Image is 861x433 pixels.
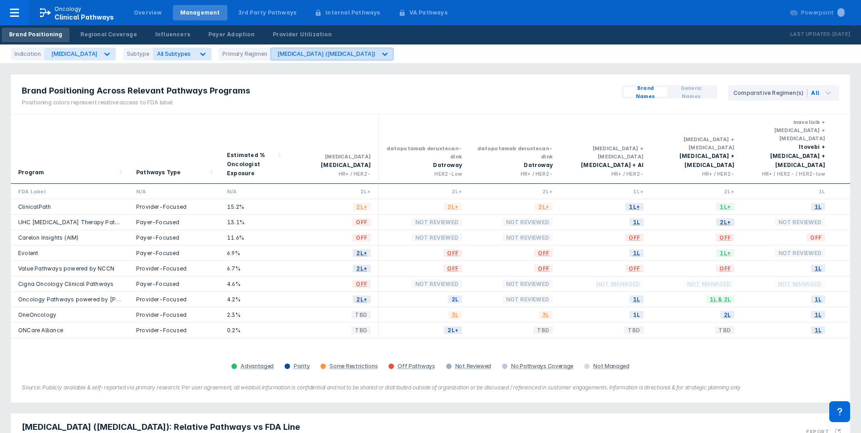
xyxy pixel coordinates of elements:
[386,161,462,170] div: Datroway
[593,279,644,289] span: Not Managed
[774,279,825,289] span: Not Managed
[749,118,825,143] div: inavolisib + [MEDICAL_DATA] + [MEDICAL_DATA]
[273,30,332,39] div: Provider Utilization
[502,217,553,227] span: Not Reviewed
[136,203,212,211] div: Provider-Focused
[502,294,553,305] span: Not Reviewed
[295,170,371,178] div: HR+ / HER2-
[412,279,462,289] span: Not Reviewed
[749,143,825,170] div: Itovebi + [MEDICAL_DATA] + [MEDICAL_DATA]
[412,217,462,227] span: Not Reviewed
[227,311,280,319] div: 2.3%
[398,363,435,370] div: Off Pathways
[790,30,832,39] p: Last Updated:
[227,295,280,303] div: 4.2%
[238,9,297,17] div: 3rd Party Pathways
[18,265,114,272] a: Value Pathways powered by NCCN
[567,170,644,178] div: HR+ / HER2-
[502,232,553,243] span: Not Reviewed
[227,234,280,241] div: 11.6%
[749,187,825,195] div: 1L
[409,9,448,17] div: VA Pathways
[2,28,69,42] a: Brand Positioning
[477,144,553,161] div: datopotamab deruxtecan-dlnk
[155,30,190,39] div: Influencers
[352,217,371,227] span: OFF
[18,203,51,210] a: ClinicalPath
[127,5,169,20] a: Overview
[136,187,212,195] div: N/A
[535,202,553,212] span: 2L+
[386,170,462,178] div: HER2-Low
[716,202,734,212] span: 1L+
[148,28,197,42] a: Influencers
[832,30,850,39] p: [DATE]
[630,248,644,258] span: 1L
[386,144,462,161] div: datopotamab deruxtecan-dlnk
[351,310,371,320] span: TBD
[353,248,371,258] span: 2L+
[136,218,212,226] div: Payer-Focused
[448,294,462,305] span: 2L
[220,114,288,184] div: Sort
[627,84,664,100] span: Brand Names
[18,168,44,177] div: Program
[455,363,491,370] div: Not Reviewed
[136,234,212,241] div: Payer-Focused
[136,249,212,257] div: Payer-Focused
[325,9,380,17] div: Internal Pathways
[18,234,79,241] a: Carelon Insights (AIM)
[22,384,839,392] figcaption: Source: Publicly available & self-reported via primary research; Per user agreement, all webtool ...
[811,325,825,335] span: 1L
[9,30,62,39] div: Brand Positioning
[208,30,255,39] div: Payer Adoption
[134,9,162,17] div: Overview
[539,310,553,320] span: 3L
[330,363,378,370] div: Some Restrictions
[658,135,734,152] div: [MEDICAL_DATA] + [MEDICAL_DATA]
[227,249,280,257] div: 6.9%
[807,232,825,243] span: OFF
[567,144,644,161] div: [MEDICAL_DATA] + [MEDICAL_DATA]
[180,9,220,17] div: Management
[201,28,262,42] a: Payer Adoption
[351,325,371,335] span: TBD
[277,50,375,57] div: [MEDICAL_DATA] ([MEDICAL_DATA])
[227,187,280,195] div: N/A
[444,202,462,212] span: 2L+
[811,310,825,320] span: 1L
[829,401,850,422] div: Contact Support
[625,202,644,212] span: 1L+
[129,114,220,184] div: Sort
[18,327,63,334] a: ONCare Alliance
[294,363,310,370] div: Parity
[534,248,553,258] span: OFF
[18,311,56,318] a: OneOncology
[123,48,153,60] div: Subtype
[136,168,181,177] div: Pathways Type
[227,280,280,288] div: 4.6%
[173,5,227,20] a: Management
[444,325,462,335] span: 2L+
[227,265,280,272] div: 6.7%
[11,114,129,184] div: Sort
[54,5,82,13] p: Oncology
[811,89,819,97] div: All
[136,326,212,334] div: Provider-Focused
[412,232,462,243] span: Not Reviewed
[18,250,38,256] a: Evolent
[241,363,274,370] div: Advantaged
[231,5,304,20] a: 3rd Party Pathways
[157,50,191,57] span: All Subtypes
[386,187,462,195] div: 2L+
[624,325,644,335] span: TBD
[811,294,825,305] span: 1L
[801,9,845,17] div: Powerpoint
[630,310,644,320] span: 1L
[295,153,371,161] div: [MEDICAL_DATA]
[295,187,371,195] div: 2L+
[18,280,113,287] a: Cigna Oncology Clinical Pathways
[720,310,734,320] span: 2L
[658,187,734,195] div: 2L+
[715,325,734,335] span: TBD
